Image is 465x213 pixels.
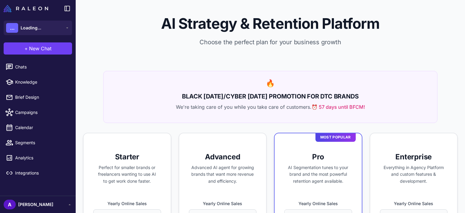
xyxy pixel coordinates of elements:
a: Calendar [2,121,73,134]
div: Most Popular [315,133,356,142]
span: ⏰ 57 days until BFCM! [312,103,365,111]
h3: Advanced [189,152,257,162]
span: [PERSON_NAME] [18,201,53,208]
a: Brief Design [2,91,73,104]
div: ... [6,23,18,33]
span: Chats [15,64,68,70]
p: Advanced AI agent for growing brands that want more revenue and efficiency. [189,164,257,185]
span: Campaigns [15,109,68,116]
label: Yearly Online Sales [380,200,448,207]
label: Yearly Online Sales [93,200,161,207]
span: New Chat [29,45,51,52]
p: Perfect for smaller brands or freelancers wanting to use AI to get work done faster. [93,164,161,185]
h3: Enterprise [380,152,448,162]
span: Analytics [15,155,68,161]
a: Segments [2,136,73,149]
button: +New Chat [4,42,72,55]
a: Knowledge [2,76,73,88]
label: Yearly Online Sales [189,200,257,207]
label: Yearly Online Sales [284,200,352,207]
a: Integrations [2,167,73,179]
span: Calendar [15,124,68,131]
span: Knowledge [15,79,68,85]
h3: Starter [93,152,161,162]
button: ...Loading... [4,21,72,35]
span: Brief Design [15,94,68,101]
span: 🔥 [266,79,275,88]
p: Everything in Agency Platform and custom features & development. [380,164,448,185]
span: Integrations [15,170,68,176]
a: Campaigns [2,106,73,119]
span: Segments [15,139,68,146]
a: Analytics [2,151,73,164]
span: + [25,45,28,52]
p: We're taking care of you while you take care of customers. [111,103,430,111]
span: Loading... [21,25,41,31]
p: AI Segmentation tunes to your brand and the most powerful retention agent available. [284,164,352,185]
div: A [4,200,16,209]
img: Raleon Logo [4,5,48,12]
a: Raleon Logo [4,5,51,12]
a: Chats [2,61,73,73]
h2: BLACK [DATE]/CYBER [DATE] PROMOTION FOR DTC BRANDS [111,92,430,101]
h3: Pro [284,152,352,162]
h1: AI Strategy & Retention Platform [85,15,455,33]
p: Choose the perfect plan for your business growth [85,38,455,47]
